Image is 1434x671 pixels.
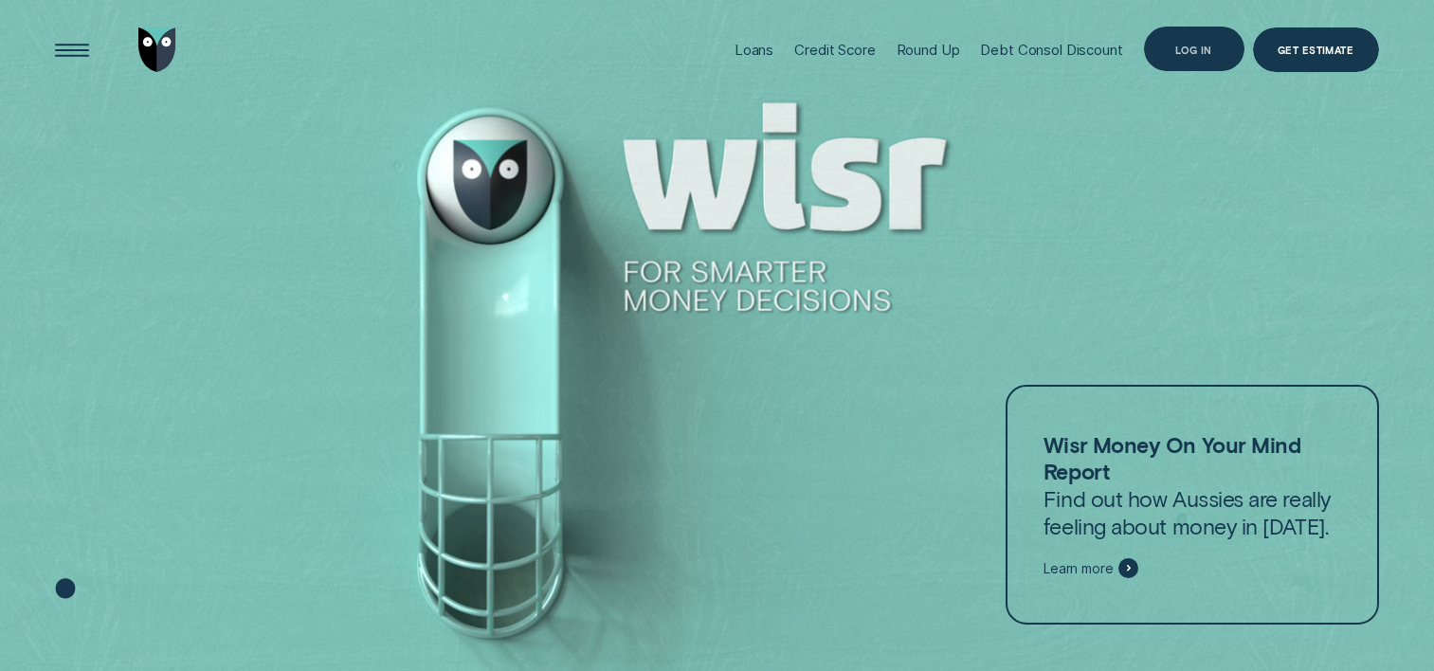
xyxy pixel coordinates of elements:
div: Loans [735,41,773,59]
strong: Wisr Money On Your Mind Report [1044,431,1300,485]
img: Wisr [138,27,176,73]
div: Log in [1175,45,1212,54]
span: Learn more [1044,560,1114,577]
div: Round Up [897,41,960,59]
p: Find out how Aussies are really feeling about money in [DATE]. [1044,431,1341,540]
a: Wisr Money On Your Mind ReportFind out how Aussies are really feeling about money in [DATE].Learn... [1006,385,1378,625]
div: Debt Consol Discount [980,41,1122,59]
button: Open Menu [49,27,95,73]
div: Credit Score [794,41,875,59]
button: Log in [1144,27,1244,72]
a: Get Estimate [1253,27,1379,73]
